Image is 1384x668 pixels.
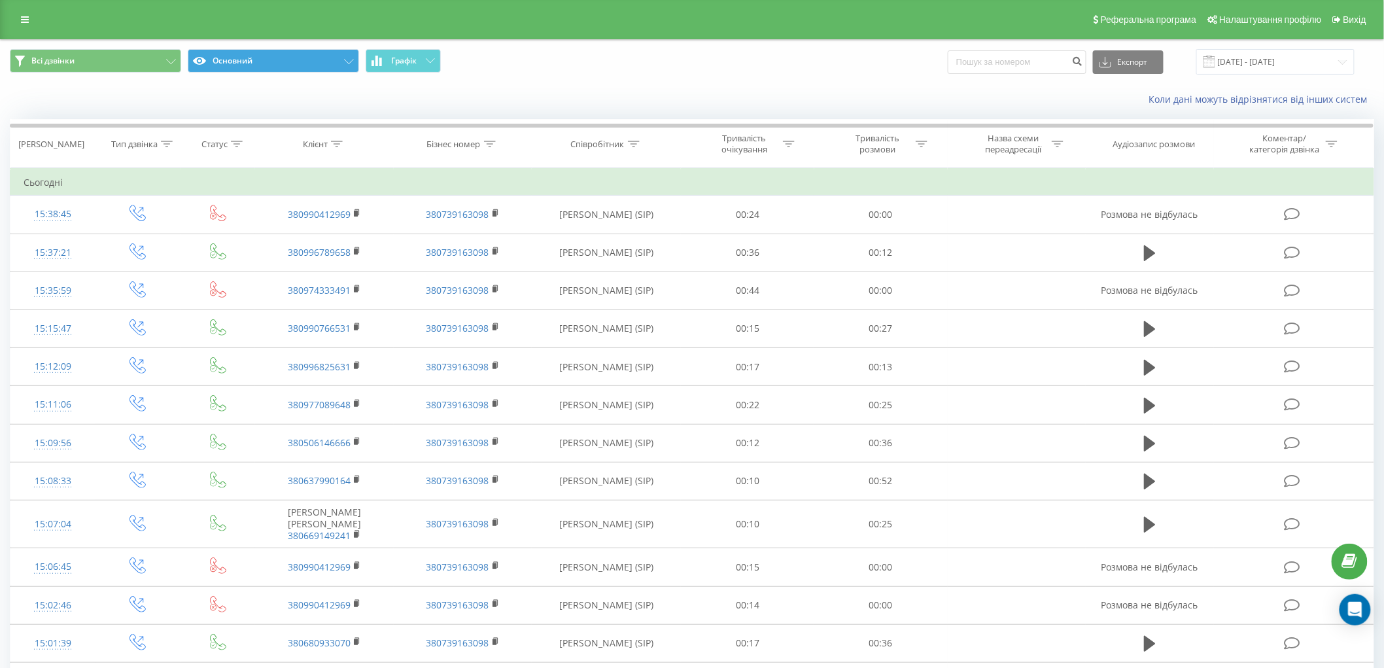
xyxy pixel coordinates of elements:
a: 380977089648 [288,398,351,411]
a: 380739163098 [426,436,489,449]
a: 380669149241 [288,529,351,542]
span: Розмова не відбулась [1101,284,1198,296]
td: 00:15 [681,309,814,347]
td: 00:25 [814,386,948,424]
div: 15:08:33 [24,468,82,494]
td: 00:13 [814,348,948,386]
div: Статус [201,139,228,150]
a: 380996789658 [288,246,351,258]
td: 00:24 [681,196,814,234]
td: [PERSON_NAME] (SIP) [532,272,681,309]
td: [PERSON_NAME] (SIP) [532,348,681,386]
div: Аудіозапис розмови [1113,139,1196,150]
div: Коментар/категорія дзвінка [1246,133,1323,155]
td: 00:52 [814,462,948,500]
td: 00:44 [681,272,814,309]
span: Вихід [1343,14,1366,25]
a: 380739163098 [426,208,489,220]
td: [PERSON_NAME] (SIP) [532,234,681,272]
a: 380506146666 [288,436,351,449]
td: 00:36 [681,234,814,272]
td: 00:00 [814,196,948,234]
div: 15:12:09 [24,354,82,379]
button: Всі дзвінки [10,49,181,73]
td: 00:22 [681,386,814,424]
span: Всі дзвінки [31,56,75,66]
td: [PERSON_NAME] (SIP) [532,386,681,424]
span: Реферальна програма [1101,14,1197,25]
div: 15:02:46 [24,593,82,618]
a: 380990412969 [288,599,351,611]
div: 15:09:56 [24,431,82,456]
td: [PERSON_NAME] [PERSON_NAME] [255,500,394,548]
div: Тривалість очікування [710,133,780,155]
div: Співробітник [571,139,625,150]
td: [PERSON_NAME] (SIP) [532,500,681,548]
a: 380739163098 [426,322,489,334]
a: 380990766531 [288,322,351,334]
td: 00:36 [814,424,948,462]
div: 15:06:45 [24,554,82,580]
div: 15:07:04 [24,512,82,537]
a: 380739163098 [426,599,489,611]
a: 380739163098 [426,561,489,573]
a: 380990412969 [288,208,351,220]
div: Тип дзвінка [111,139,158,150]
a: 380990412969 [288,561,351,573]
button: Експорт [1093,50,1164,74]
td: [PERSON_NAME] (SIP) [532,424,681,462]
td: 00:00 [814,272,948,309]
a: Коли дані можуть відрізнятися вiд інших систем [1149,93,1374,105]
td: 00:17 [681,624,814,662]
div: [PERSON_NAME] [18,139,84,150]
div: 15:35:59 [24,278,82,304]
div: Бізнес номер [427,139,481,150]
a: 380739163098 [426,637,489,649]
div: Назва схеми переадресації [978,133,1048,155]
span: Розмова не відбулась [1101,599,1198,611]
td: [PERSON_NAME] (SIP) [532,548,681,586]
a: 380739163098 [426,246,489,258]
td: 00:00 [814,548,948,586]
td: 00:17 [681,348,814,386]
span: Графік [391,56,417,65]
div: Тривалість розмови [842,133,912,155]
td: 00:10 [681,500,814,548]
a: 380739163098 [426,284,489,296]
div: Open Intercom Messenger [1340,594,1371,625]
button: Основний [188,49,359,73]
td: [PERSON_NAME] (SIP) [532,196,681,234]
td: 00:15 [681,548,814,586]
a: 380680933070 [288,637,351,649]
td: [PERSON_NAME] (SIP) [532,624,681,662]
a: 380739163098 [426,518,489,530]
a: 380974333491 [288,284,351,296]
a: 380739163098 [426,474,489,487]
td: 00:00 [814,586,948,624]
a: 380637990164 [288,474,351,487]
td: [PERSON_NAME] (SIP) [532,309,681,347]
td: 00:25 [814,500,948,548]
td: [PERSON_NAME] (SIP) [532,586,681,624]
td: 00:10 [681,462,814,500]
td: [PERSON_NAME] (SIP) [532,462,681,500]
div: 15:01:39 [24,631,82,656]
td: 00:12 [814,234,948,272]
span: Налаштування профілю [1219,14,1321,25]
td: 00:36 [814,624,948,662]
a: 380739163098 [426,398,489,411]
a: 380996825631 [288,360,351,373]
div: 15:11:06 [24,392,82,417]
td: 00:12 [681,424,814,462]
div: 15:15:47 [24,316,82,342]
td: 00:27 [814,309,948,347]
div: 15:37:21 [24,240,82,266]
a: 380739163098 [426,360,489,373]
input: Пошук за номером [948,50,1086,74]
td: 00:14 [681,586,814,624]
span: Розмова не відбулась [1101,208,1198,220]
div: Клієнт [303,139,328,150]
span: Розмова не відбулась [1101,561,1198,573]
button: Графік [366,49,441,73]
div: 15:38:45 [24,202,82,227]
